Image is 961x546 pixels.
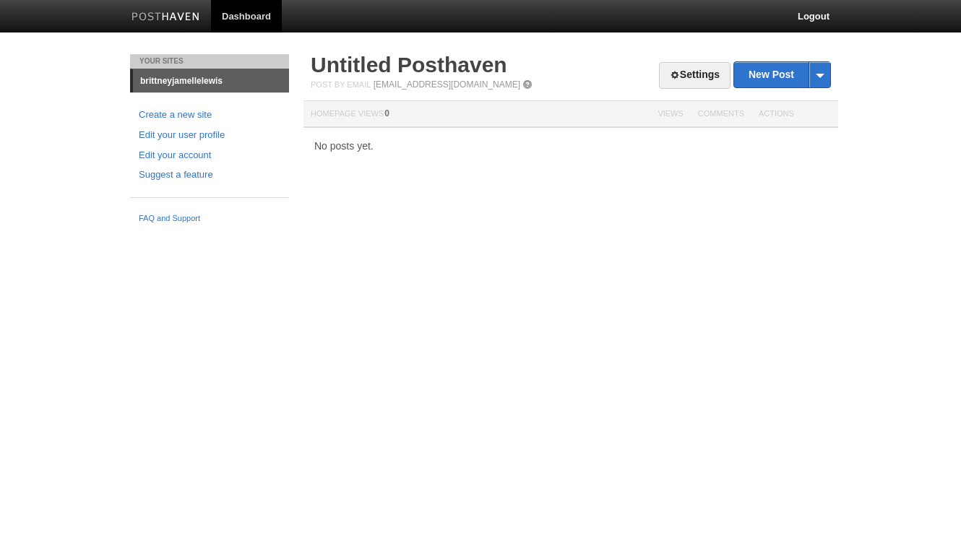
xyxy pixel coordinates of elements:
img: Posthaven-bar [132,12,200,23]
a: brittneyjamellelewis [133,69,289,92]
span: 0 [384,108,389,118]
div: No posts yet. [303,141,838,151]
span: Post by Email [311,80,371,89]
li: Your Sites [130,54,289,69]
a: Untitled Posthaven [311,53,507,77]
a: Settings [659,62,731,89]
a: Create a new site [139,108,280,123]
a: Edit your user profile [139,128,280,143]
a: Edit your account [139,148,280,163]
a: FAQ and Support [139,212,280,225]
a: [EMAIL_ADDRESS][DOMAIN_NAME] [374,79,520,90]
th: Homepage Views [303,101,650,128]
a: Suggest a feature [139,168,280,183]
th: Actions [751,101,838,128]
a: New Post [734,62,830,87]
th: Views [650,101,690,128]
th: Comments [691,101,751,128]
